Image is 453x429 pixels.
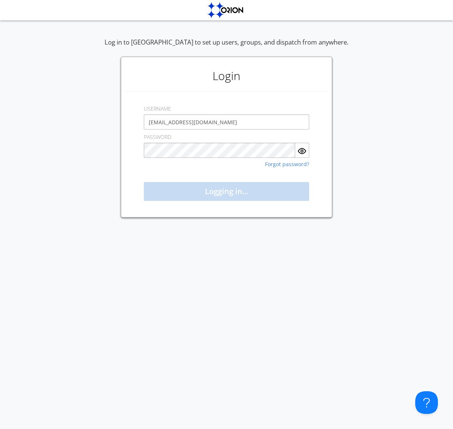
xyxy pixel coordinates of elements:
button: Show Password [295,143,309,158]
label: USERNAME [144,105,171,113]
iframe: Toggle Customer Support [415,391,438,414]
a: Forgot password? [265,162,309,167]
label: PASSWORD [144,133,171,141]
div: Log in to [GEOGRAPHIC_DATA] to set up users, groups, and dispatch from anywhere. [105,38,348,57]
button: Logging in... [144,182,309,201]
img: eye.svg [297,147,307,156]
input: Password [144,143,295,158]
h1: Login [125,61,328,91]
